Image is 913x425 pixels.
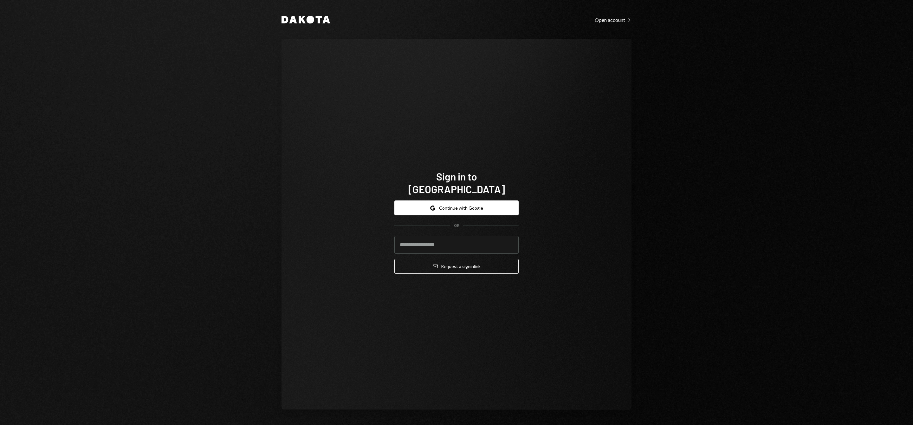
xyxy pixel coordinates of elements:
[394,200,519,215] button: Continue with Google
[595,17,631,23] div: Open account
[394,259,519,274] button: Request a signinlink
[595,16,631,23] a: Open account
[394,170,519,195] h1: Sign in to [GEOGRAPHIC_DATA]
[454,223,459,228] div: OR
